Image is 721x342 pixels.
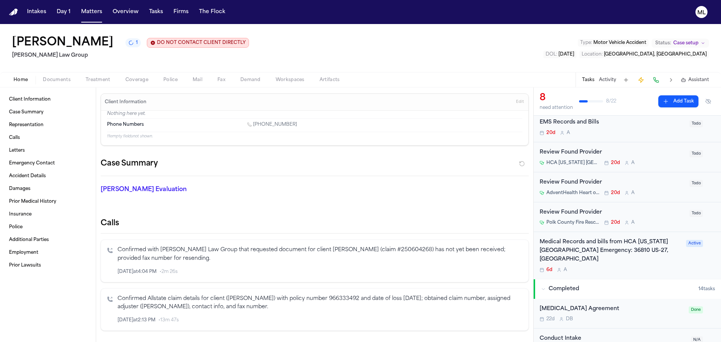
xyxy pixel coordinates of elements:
div: Open task: Medical Records and bills from HCA Florida Haines City Emergency: 36810 US-27, Haines ... [534,232,721,279]
div: Open task: Review Found Provider [534,142,721,172]
span: Todo [689,210,703,217]
div: Review Found Provider [540,178,685,187]
button: 1 active task [125,38,141,47]
a: Call 1 (863) 427-8442 [247,122,297,128]
a: Prior Medical History [6,196,90,208]
span: D B [566,316,573,322]
a: Case Summary [6,106,90,118]
a: Accident Details [6,170,90,182]
img: Finch Logo [9,9,18,16]
p: Nothing here yet. [107,111,522,118]
button: Edit client contact restriction [147,38,249,48]
span: Done [689,306,703,313]
span: Police [163,77,178,83]
span: [DATE] at 2:13 PM [118,317,155,323]
button: Make a Call [651,75,661,85]
a: Insurance [6,208,90,220]
button: Add Task [621,75,631,85]
span: Todo [689,180,703,187]
span: Type : [580,41,592,45]
span: A [567,130,570,136]
span: Polk County Fire Rescue (Polk County EMS) [546,220,600,226]
a: Additional Parties [6,234,90,246]
button: Add Task [658,95,698,107]
span: Active [686,240,703,247]
div: need attention [540,105,573,111]
a: Emergency Contact [6,157,90,169]
span: 20d [611,190,620,196]
span: DO NOT CONTACT CLIENT DIRECTLY [157,40,246,46]
div: Review Found Provider [540,148,685,157]
span: Location : [582,52,603,57]
button: The Flock [196,5,228,19]
button: Day 1 [54,5,74,19]
span: Mail [193,77,202,83]
a: Client Information [6,93,90,105]
span: A [631,220,635,226]
span: Completed [549,285,579,293]
button: Overview [110,5,142,19]
button: Assistant [681,77,709,83]
h3: Client Information [103,99,148,105]
button: Tasks [146,5,166,19]
button: Intakes [24,5,49,19]
span: A [631,160,635,166]
span: • 2m 26s [160,269,178,275]
a: Police [6,221,90,233]
span: Coverage [125,77,148,83]
span: 22d [546,316,555,322]
span: 20d [611,160,620,166]
a: Letters [6,145,90,157]
div: Open task: Review Found Provider [534,172,721,202]
button: Edit Type: Motor Vehicle Accident [578,39,649,47]
div: Review Found Provider [540,208,685,217]
div: Medical Records and bills from HCA [US_STATE] [GEOGRAPHIC_DATA] Emergency: 36810 US-27, [GEOGRAPH... [540,238,682,264]
h2: Case Summary [101,158,158,170]
span: Treatment [86,77,110,83]
button: Edit Location: Haines City, FL [579,51,709,58]
span: 20d [546,130,555,136]
span: 8 / 22 [606,98,616,104]
span: Home [14,77,28,83]
button: Change status from Case setup [652,39,709,48]
button: Edit matter name [12,36,113,50]
span: Demand [240,77,261,83]
span: Motor Vehicle Accident [593,41,646,45]
span: Artifacts [320,77,340,83]
span: DOL : [546,52,557,57]
div: Open task: Review Found Provider [534,202,721,232]
span: Documents [43,77,71,83]
a: Home [9,9,18,16]
span: AdventHealth Heart of [US_STATE] [546,190,600,196]
button: Tasks [582,77,594,83]
a: Damages [6,183,90,195]
span: [DATE] at 4:04 PM [118,269,157,275]
h2: [PERSON_NAME] Law Group [12,51,249,60]
p: Confirmed Allstate claim details for client ([PERSON_NAME]) with policy number 966333492 and date... [118,295,522,312]
span: 6d [546,267,552,273]
span: Todo [689,150,703,157]
span: 20d [611,220,620,226]
button: Completed14tasks [534,279,721,299]
span: 14 task s [698,286,715,292]
span: HCA [US_STATE] [GEOGRAPHIC_DATA] [546,160,600,166]
div: Open task: EMS Records and Bills [534,112,721,142]
span: Workspaces [276,77,305,83]
span: A [631,190,635,196]
h2: Calls [101,218,529,229]
a: Representation [6,119,90,131]
button: Firms [170,5,192,19]
button: Activity [599,77,616,83]
span: [GEOGRAPHIC_DATA], [GEOGRAPHIC_DATA] [604,52,707,57]
p: 11 empty fields not shown. [107,134,522,139]
span: Todo [689,120,703,127]
span: Edit [516,99,524,105]
button: Matters [78,5,105,19]
span: • 13m 47s [158,317,179,323]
